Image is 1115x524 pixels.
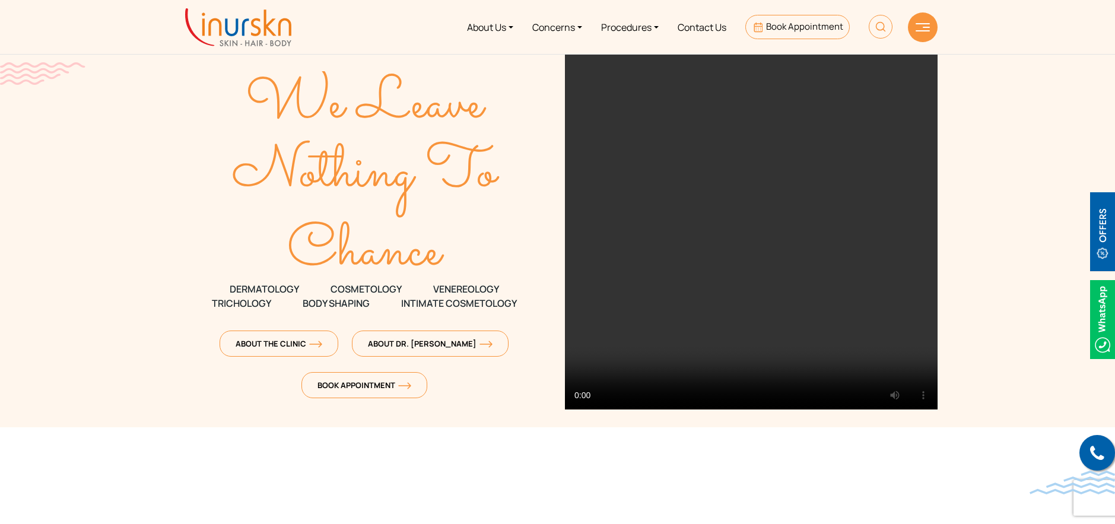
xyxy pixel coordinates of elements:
span: COSMETOLOGY [331,282,402,296]
a: Procedures [592,5,668,49]
img: orange-arrow [398,382,411,389]
img: orange-arrow [309,341,322,348]
a: Book Appointmentorange-arrow [301,372,427,398]
a: About Dr. [PERSON_NAME]orange-arrow [352,331,509,357]
img: bluewave [1030,471,1115,494]
span: Book Appointment [317,380,411,390]
a: Book Appointment [745,15,849,39]
a: About Us [458,5,523,49]
img: orange-arrow [479,341,493,348]
img: inurskn-logo [185,8,291,46]
span: About Dr. [PERSON_NAME] [368,338,493,349]
span: DERMATOLOGY [230,282,299,296]
a: About The Clinicorange-arrow [220,331,338,357]
text: Chance [287,208,444,296]
span: TRICHOLOGY [212,296,271,310]
img: hamLine.svg [916,23,930,31]
text: Nothing To [232,129,500,217]
img: Whatsappicon [1090,280,1115,359]
img: HeaderSearch [869,15,892,39]
a: Whatsappicon [1090,312,1115,325]
img: offerBt [1090,192,1115,271]
a: Concerns [523,5,592,49]
a: Contact Us [668,5,736,49]
text: We Leave [246,61,487,149]
span: VENEREOLOGY [433,282,499,296]
span: About The Clinic [236,338,322,349]
span: Intimate Cosmetology [401,296,517,310]
span: Body Shaping [303,296,370,310]
span: Book Appointment [766,20,843,33]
